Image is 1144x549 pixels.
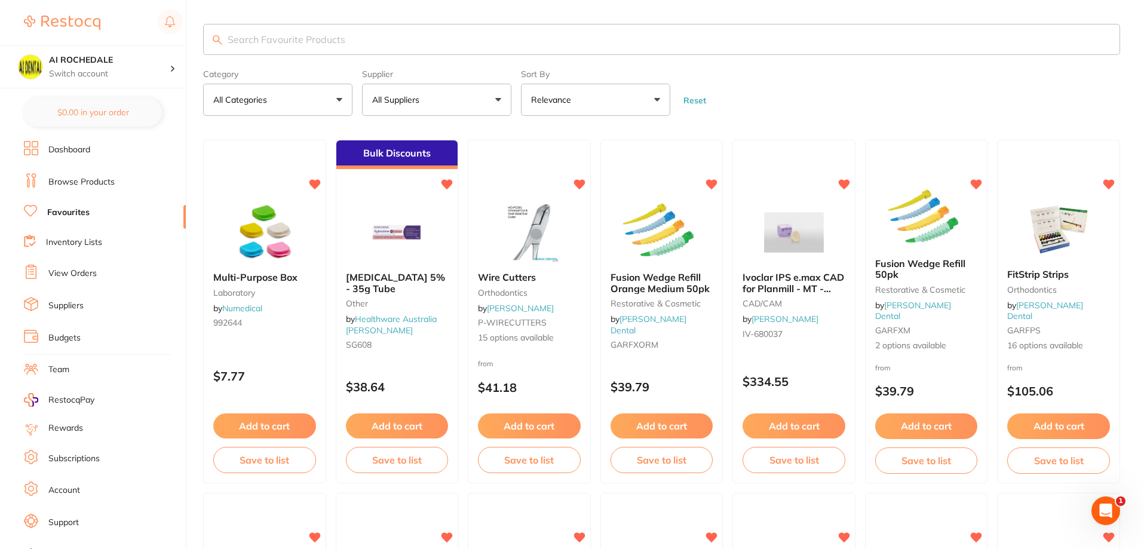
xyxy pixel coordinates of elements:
a: [PERSON_NAME] [752,314,818,324]
p: $39.79 [611,380,713,394]
a: [PERSON_NAME] Dental [875,300,951,321]
a: [PERSON_NAME] Dental [611,314,686,335]
label: Supplier [362,69,511,79]
img: Ivoclar IPS e.max CAD for Planmill - MT - Shade A3 - C14, 5-Pack [755,203,833,262]
button: $0.00 in your order [24,98,162,127]
button: Save to list [743,447,845,473]
span: GARFXM [875,325,910,336]
img: AI ROCHEDALE [19,55,42,79]
a: Subscriptions [48,453,100,465]
img: RestocqPay [24,393,38,407]
span: GARFPS [1007,325,1041,336]
p: Relevance [531,94,576,106]
img: Fusion Wedge Refill 50pk [888,189,965,249]
small: orthodontics [478,288,581,297]
span: [MEDICAL_DATA] 5% - 35g Tube [346,271,445,294]
b: Ivoclar IPS e.max CAD for Planmill - MT - Shade A3 - C14, 5-Pack [743,272,845,294]
h4: AI ROCHEDALE [49,54,170,66]
span: RestocqPay [48,394,94,406]
span: from [478,359,493,368]
img: Fusion Wedge Refill Orange Medium 50pk [622,203,700,262]
b: Xylocaine 5% - 35g Tube [346,272,449,294]
small: restorative & cosmetic [875,285,978,295]
button: Add to cart [1007,413,1110,438]
a: Budgets [48,332,81,344]
a: Numedical [222,303,262,314]
span: 1 [1116,496,1125,506]
button: Save to list [875,447,978,474]
b: Fusion Wedge Refill 50pk [875,258,978,280]
button: Add to cart [611,413,713,438]
p: $38.64 [346,380,449,394]
iframe: Intercom live chat [1091,496,1120,525]
img: Restocq Logo [24,16,100,30]
img: Xylocaine 5% - 35g Tube [358,203,435,262]
small: laboratory [213,288,316,297]
button: Relevance [521,84,670,116]
a: Suppliers [48,300,84,312]
button: All Suppliers [362,84,511,116]
div: Bulk Discounts [336,140,458,169]
span: Multi-Purpose Box [213,271,297,283]
span: from [1007,363,1023,372]
span: IV-680037 [743,329,783,339]
span: by [875,300,951,321]
span: P-WIRECUTTERS [478,317,547,328]
span: 15 options available [478,332,581,344]
span: by [346,314,437,335]
span: by [1007,300,1083,321]
button: Save to list [478,447,581,473]
span: Ivoclar IPS e.max CAD for Planmill - MT - Shade A3 - C14, 5-Pack [743,271,844,316]
span: by [213,303,262,314]
a: RestocqPay [24,393,94,407]
span: Fusion Wedge Refill Orange Medium 50pk [611,271,710,294]
span: Wire Cutters [478,271,536,283]
p: $39.79 [875,384,978,398]
button: All Categories [203,84,352,116]
a: Favourites [47,207,90,219]
a: Rewards [48,422,83,434]
a: [PERSON_NAME] [487,303,554,314]
b: Multi-Purpose Box [213,272,316,283]
b: Wire Cutters [478,272,581,283]
input: Search Favourite Products [203,24,1120,55]
label: Sort By [521,69,670,79]
a: Healthware Australia [PERSON_NAME] [346,314,437,335]
span: by [478,303,554,314]
p: $7.77 [213,369,316,383]
a: Restocq Logo [24,9,100,36]
p: All Categories [213,94,272,106]
p: $334.55 [743,375,845,388]
span: 992644 [213,317,242,328]
button: Save to list [611,447,713,473]
p: Switch account [49,68,170,80]
img: Multi-Purpose Box [226,203,303,262]
b: FitStrip Strips [1007,269,1110,280]
span: SG608 [346,339,372,350]
a: View Orders [48,268,97,280]
button: Add to cart [346,413,449,438]
span: by [611,314,686,335]
small: restorative & cosmetic [611,299,713,308]
span: 2 options available [875,340,978,352]
img: Wire Cutters [490,203,568,262]
button: Add to cart [875,413,978,438]
button: Save to list [346,447,449,473]
a: Dashboard [48,144,90,156]
p: $41.18 [478,381,581,394]
a: Support [48,517,79,529]
p: All Suppliers [372,94,424,106]
span: 16 options available [1007,340,1110,352]
a: [PERSON_NAME] Dental [1007,300,1083,321]
a: Inventory Lists [46,237,102,249]
small: other [346,299,449,308]
button: Add to cart [213,413,316,438]
span: by [743,314,818,324]
button: Reset [680,95,710,106]
span: GARFXORM [611,339,658,350]
button: Add to cart [478,413,581,438]
a: Team [48,364,69,376]
b: Fusion Wedge Refill Orange Medium 50pk [611,272,713,294]
a: Account [48,484,80,496]
span: FitStrip Strips [1007,268,1069,280]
